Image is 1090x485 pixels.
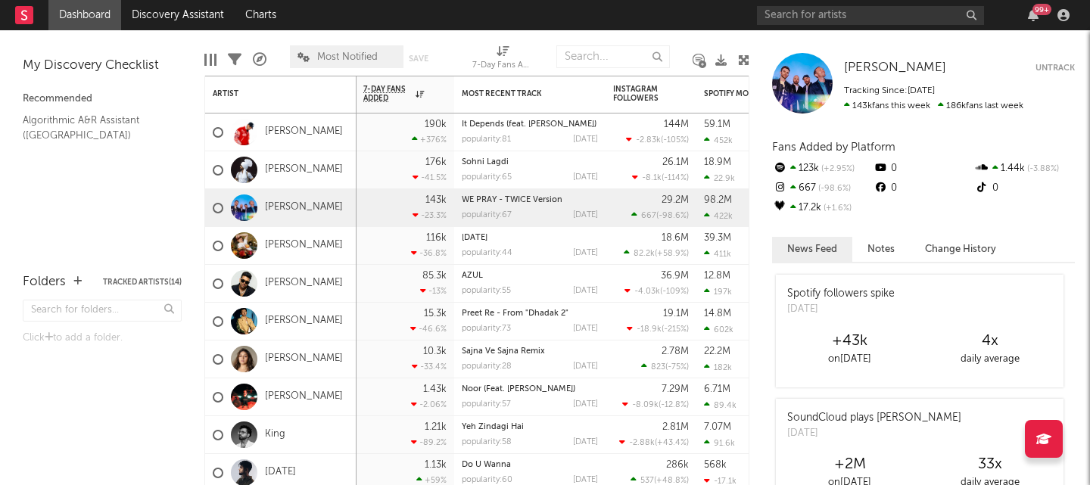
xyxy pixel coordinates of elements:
[704,347,730,356] div: 22.2M
[462,234,598,242] div: December 25th
[787,302,895,317] div: [DATE]
[772,159,873,179] div: 123k
[363,85,412,103] span: 7-Day Fans Added
[265,277,343,290] a: [PERSON_NAME]
[462,158,598,166] div: Sohni Lagdi
[626,135,689,145] div: ( )
[422,271,447,281] div: 85.3k
[573,362,598,371] div: [DATE]
[462,476,512,484] div: popularity: 60
[634,250,655,258] span: 82.2k
[462,461,511,469] a: Do U Wanna
[663,309,689,319] div: 19.1M
[265,163,343,176] a: [PERSON_NAME]
[704,233,731,243] div: 39.3M
[573,438,598,446] div: [DATE]
[573,287,598,295] div: [DATE]
[23,273,66,291] div: Folders
[662,195,689,205] div: 29.2M
[704,120,730,129] div: 59.1M
[631,210,689,220] div: ( )
[265,390,343,403] a: [PERSON_NAME]
[425,120,447,129] div: 190k
[662,347,689,356] div: 2.78M
[23,112,167,143] a: Algorithmic A&R Assistant ([GEOGRAPHIC_DATA])
[265,428,285,441] a: King
[704,271,730,281] div: 12.8M
[573,325,598,333] div: [DATE]
[1035,61,1075,76] button: Untrack
[462,135,511,144] div: popularity: 81
[462,173,512,182] div: popularity: 65
[704,135,733,145] div: 452k
[462,362,512,371] div: popularity: 28
[462,211,512,219] div: popularity: 67
[265,315,343,328] a: [PERSON_NAME]
[462,120,598,129] div: It Depends (feat. Bryson Tiller)
[641,212,656,220] span: 667
[573,173,598,182] div: [DATE]
[819,165,855,173] span: +2.95 %
[425,460,447,470] div: 1.13k
[657,250,687,258] span: +58.9 %
[1025,165,1059,173] span: -3.88 %
[664,120,689,129] div: 144M
[23,57,182,75] div: My Discovery Checklist
[573,211,598,219] div: [DATE]
[668,363,687,372] span: -75 %
[334,86,349,101] button: Filter by Artist
[780,350,920,368] div: on [DATE]
[632,401,659,409] span: -8.09k
[629,439,655,447] span: -2.88k
[228,38,241,82] div: Filters
[974,159,1075,179] div: 1.44k
[844,101,930,110] span: 143k fans this week
[974,179,1075,198] div: 0
[816,185,851,193] span: -98.6 %
[23,300,182,322] input: Search for folders...
[624,286,689,296] div: ( )
[420,286,447,296] div: -13 %
[204,38,216,82] div: Edit Columns
[780,332,920,350] div: +43k
[317,52,378,62] span: Most Notified
[636,136,661,145] span: -2.83k
[462,158,509,166] a: Sohni Lagdi
[462,325,511,333] div: popularity: 73
[462,249,512,257] div: popularity: 44
[23,90,182,108] div: Recommended
[423,347,447,356] div: 10.3k
[265,353,343,365] a: [PERSON_NAME]
[462,385,598,393] div: Noor (Feat. Shehnaaz Gill)
[265,201,343,214] a: [PERSON_NAME]
[412,362,447,372] div: -33.4 %
[662,422,689,432] div: 2.81M
[661,271,689,281] div: 36.9M
[641,362,689,372] div: ( )
[704,384,730,394] div: 6.71M
[425,422,447,432] div: 1.21k
[704,362,732,372] div: 182k
[412,135,447,145] div: +376 %
[704,325,733,334] div: 602k
[664,325,687,334] span: -215 %
[632,173,689,182] div: ( )
[411,400,447,409] div: -2.06 %
[462,272,483,280] a: AZUL
[704,460,727,470] div: 568k
[462,423,598,431] div: Yeh Zindagi Hai
[425,157,447,167] div: 176k
[662,157,689,167] div: 26.1M
[462,461,598,469] div: Do U Wanna
[411,437,447,447] div: -89.2 %
[662,288,687,296] span: -109 %
[462,438,512,446] div: popularity: 58
[462,347,545,356] a: Sajna Ve Sajna Remix
[462,234,487,242] a: [DATE]
[787,426,961,441] div: [DATE]
[787,410,961,426] div: SoundCloud plays [PERSON_NAME]
[462,120,596,129] a: It Depends (feat. [PERSON_NAME])
[573,476,598,484] div: [DATE]
[462,89,575,98] div: Most Recent Track
[1032,4,1051,15] div: 99 +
